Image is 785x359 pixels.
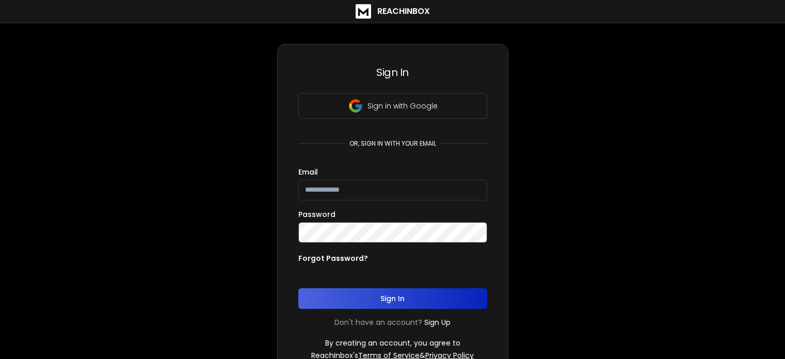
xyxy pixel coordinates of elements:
img: logo [356,4,371,19]
h3: Sign In [298,65,487,80]
a: Sign Up [424,317,451,327]
label: Password [298,211,335,218]
button: Sign In [298,288,487,309]
p: Sign in with Google [367,101,438,111]
button: Sign in with Google [298,93,487,119]
h1: ReachInbox [377,5,430,18]
a: ReachInbox [356,4,430,19]
p: By creating an account, you agree to [325,338,460,348]
p: Forgot Password? [298,253,368,263]
p: Don't have an account? [334,317,422,327]
p: or, sign in with your email [345,139,440,148]
label: Email [298,168,318,176]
